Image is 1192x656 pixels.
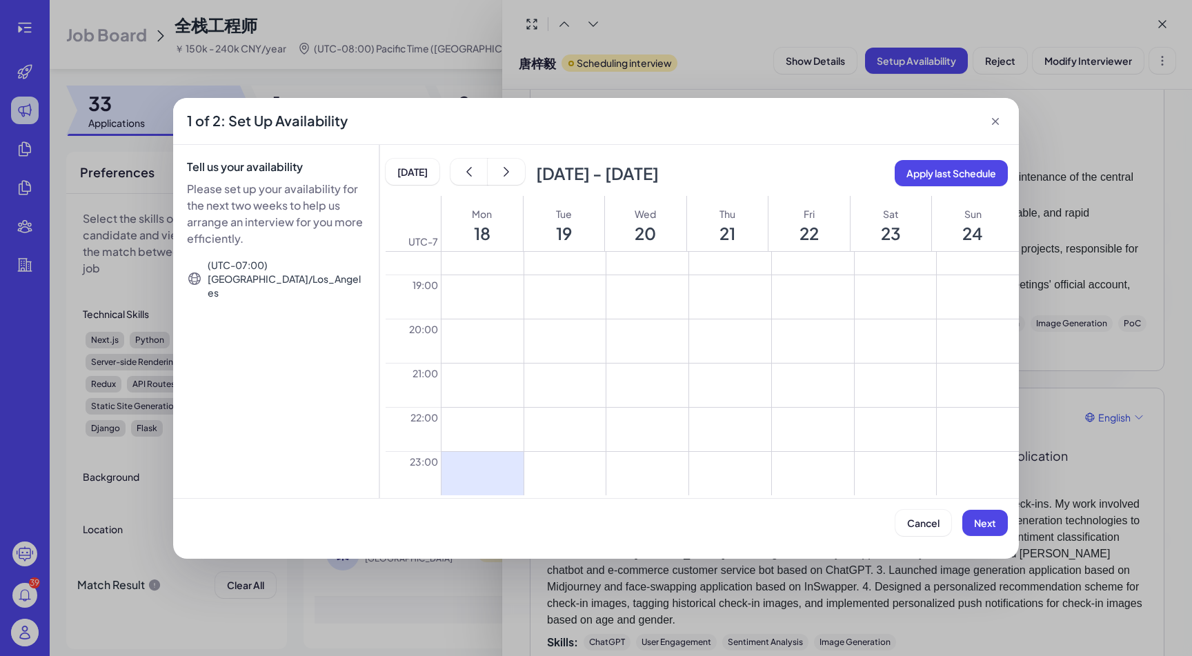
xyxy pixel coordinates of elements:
span: Next [974,517,996,529]
div: 23 [881,226,901,240]
div: 21 [719,226,735,240]
p: [DATE] - [DATE] [536,166,659,180]
div: Mon [472,207,492,221]
div: 18 [474,226,490,240]
div: 18 :00 [386,230,441,275]
p: Tell us your availability [187,159,365,175]
button: Cancel [895,510,951,536]
div: Wed [635,207,656,221]
span: Cancel [907,517,940,529]
div: Tue [556,207,572,221]
div: Sat [883,207,899,221]
button: [DATE] [386,159,439,185]
button: Apply last Schedule [895,160,1008,186]
span: 1 of 2: Set Up Availability [187,111,348,130]
div: 23 :00 [386,451,441,495]
div: Thu [719,207,735,221]
button: show next [488,159,525,185]
button: show previous [450,159,488,185]
p: Please set up your availability for the next two weeks to help us arrange an interview for you mo... [187,181,365,247]
div: 19 [556,226,572,240]
span: [DATE] [397,166,428,178]
div: (UTC-07:00) [GEOGRAPHIC_DATA]/Los_Angeles [208,258,365,299]
div: 20 [635,226,656,240]
div: 22 [799,226,819,240]
div: Sun [964,207,982,221]
div: 20 :00 [386,319,441,363]
span: Apply last Schedule [906,167,996,179]
div: 22 :00 [386,407,441,451]
div: 24 [962,226,983,240]
div: Fri [804,207,815,221]
div: 21 :00 [386,363,441,407]
button: Next [962,510,1008,536]
div: UTC -7 [386,196,441,251]
div: 19 :00 [386,275,441,319]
